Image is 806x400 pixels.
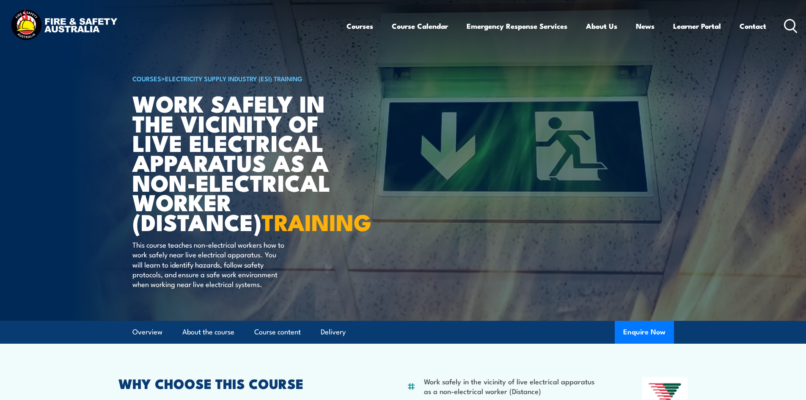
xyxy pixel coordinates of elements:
[254,321,301,343] a: Course content
[392,15,448,37] a: Course Calendar
[165,74,303,83] a: Electricity Supply Industry (ESI) Training
[467,15,567,37] a: Emergency Response Services
[615,321,674,344] button: Enquire Now
[182,321,234,343] a: About the course
[132,93,341,232] h1: Work safely in the vicinity of live electrical apparatus as a non-electrical worker (Distance)
[132,73,341,83] h6: >
[636,15,655,37] a: News
[261,204,371,239] strong: TRAINING
[118,377,366,389] h2: WHY CHOOSE THIS COURSE
[424,376,601,396] li: Work safely in the vicinity of live electrical apparatus as a non-electrical worker (Distance)
[586,15,617,37] a: About Us
[347,15,373,37] a: Courses
[321,321,346,343] a: Delivery
[132,240,287,289] p: This course teaches non-electrical workers how to work safely near live electrical apparatus. You...
[132,74,161,83] a: COURSES
[673,15,721,37] a: Learner Portal
[132,321,162,343] a: Overview
[740,15,766,37] a: Contact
